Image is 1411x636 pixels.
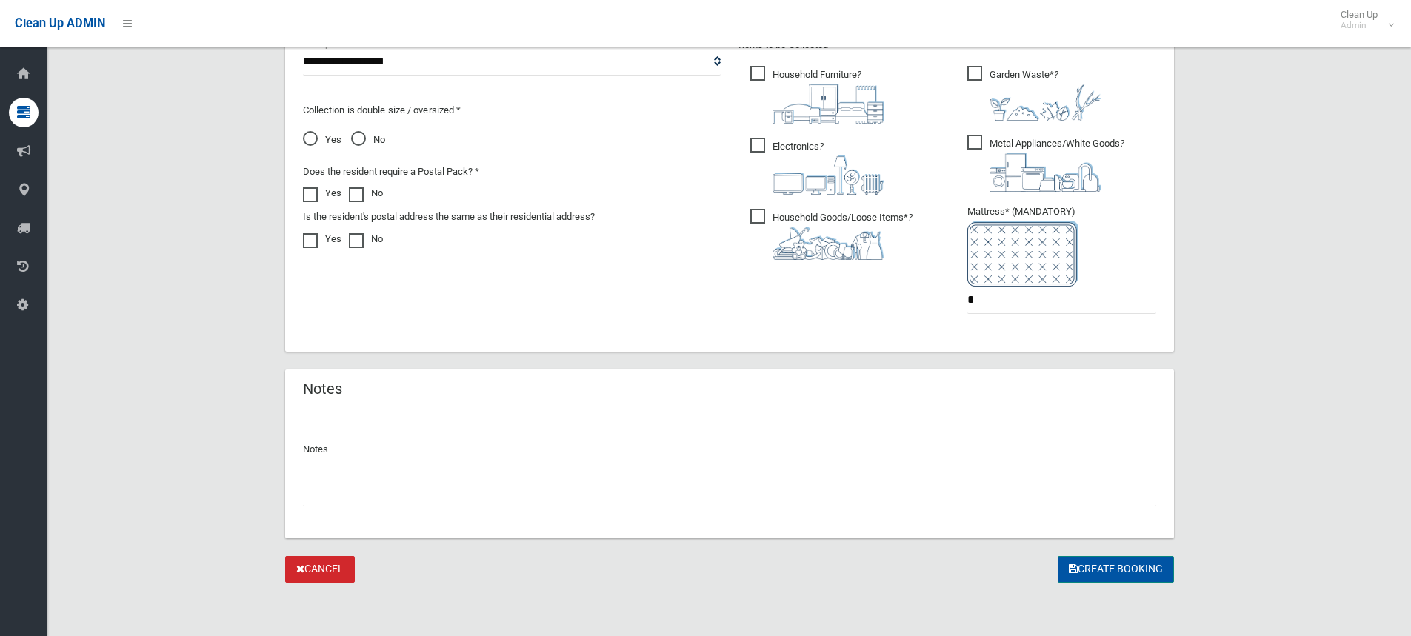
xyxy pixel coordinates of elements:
p: Collection is double size / oversized * [303,101,721,119]
label: Yes [303,184,341,202]
img: 394712a680b73dbc3d2a6a3a7ffe5a07.png [773,155,884,195]
span: Yes [303,131,341,149]
i: ? [990,69,1101,121]
img: b13cc3517677393f34c0a387616ef184.png [773,227,884,260]
img: 36c1b0289cb1767239cdd3de9e694f19.png [990,153,1101,192]
label: No [349,184,383,202]
button: Create Booking [1058,556,1174,583]
i: ? [773,212,913,260]
label: Yes [303,230,341,248]
i: ? [773,69,884,124]
label: Is the resident's postal address the same as their residential address? [303,208,595,226]
img: e7408bece873d2c1783593a074e5cb2f.png [967,221,1078,287]
span: No [351,131,385,149]
i: ? [773,141,884,195]
label: Does the resident require a Postal Pack? * [303,163,479,181]
p: Notes [303,441,1156,458]
img: aa9efdbe659d29b613fca23ba79d85cb.png [773,84,884,124]
span: Clean Up ADMIN [15,16,105,30]
label: No [349,230,383,248]
a: Cancel [285,556,355,583]
img: 4fd8a5c772b2c999c83690221e5242e0.png [990,84,1101,121]
span: Garden Waste* [967,66,1101,121]
span: Metal Appliances/White Goods [967,135,1124,192]
span: Clean Up [1333,9,1392,31]
small: Admin [1341,20,1378,31]
span: Household Goods/Loose Items* [750,209,913,260]
span: Electronics [750,138,884,195]
header: Notes [285,375,360,404]
i: ? [990,138,1124,192]
span: Household Furniture [750,66,884,124]
span: Mattress* (MANDATORY) [967,206,1156,287]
